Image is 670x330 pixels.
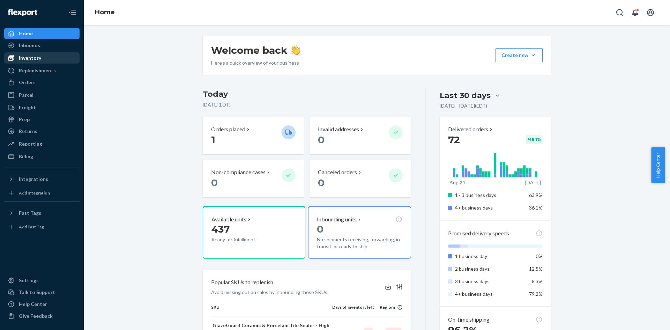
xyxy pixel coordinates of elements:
a: Home [95,8,115,16]
div: Home [19,30,33,37]
button: Open account menu [643,6,657,20]
p: [DATE] - [DATE] ( EDT ) [440,102,487,109]
span: 0 [211,177,218,189]
p: Here’s a quick overview of your business [211,59,300,66]
button: Open Search Box [613,6,627,20]
h1: Welcome back [211,44,300,57]
p: On-time shipping [448,316,490,324]
button: Invalid addresses 0 [310,117,411,154]
div: Replenishments [19,67,56,74]
p: 4+ business days [455,291,524,298]
div: Add Integration [19,190,50,196]
a: Inventory [4,52,80,64]
a: Billing [4,151,80,162]
a: Replenishments [4,65,80,76]
button: Non-compliance cases 0 [203,160,304,197]
button: Open notifications [628,6,642,20]
img: hand-wave emoji [290,45,300,55]
button: Give Feedback [4,310,80,322]
th: SKU [211,304,332,316]
div: Talk to Support [19,289,55,296]
p: [DATE] ( EDT ) [203,101,411,108]
p: Avoid missing out on sales by inbounding these SKUs [211,289,327,296]
a: Prep [4,114,80,125]
button: Create new [496,48,543,62]
div: Fast Tags [19,210,41,217]
button: Delivered orders [448,125,494,133]
span: Support [14,5,39,11]
div: Give Feedback [19,313,53,320]
span: 12.5% [529,266,543,272]
a: Add Fast Tag [4,221,80,233]
button: Help Center [651,147,665,183]
p: Available units [211,215,246,223]
div: Freight [19,104,36,111]
a: Inbounds [4,40,80,51]
div: Last 30 days [440,90,491,101]
span: 1 [211,134,215,146]
p: Inbounding units [317,215,357,223]
p: Aug 24 [449,179,465,186]
div: Parcel [19,91,33,98]
p: No shipments receiving, forwarding, in transit, or ready to ship [317,236,402,250]
button: Available units437Ready for fulfillment [203,206,305,259]
p: [DATE] [525,179,541,186]
span: 79.2% [529,291,543,297]
button: Talk to Support [4,287,80,298]
th: Days of inventory left [332,304,374,316]
button: Integrations [4,174,80,185]
p: 2 business days [455,265,524,272]
a: Home [4,28,80,39]
a: Returns [4,126,80,137]
span: 72 [448,134,460,146]
div: Integrations [19,176,48,183]
div: + 16.1 % [526,135,543,144]
p: Canceled orders [318,168,357,176]
button: Canceled orders 0 [310,160,411,197]
a: Settings [4,275,80,286]
a: Add Integration [4,188,80,199]
p: Popular SKUs to replenish [211,278,273,286]
div: Settings [19,277,39,284]
div: Prep [19,116,30,123]
div: Inbounds [19,42,40,49]
button: Inbounding units0No shipments receiving, forwarding, in transit, or ready to ship [308,206,411,259]
p: 1 - 3 business days [455,192,524,199]
p: Non-compliance cases [211,168,266,176]
div: Orders [19,79,36,86]
div: Billing [19,153,33,160]
ol: breadcrumbs [89,2,120,23]
h3: Today [203,89,411,100]
span: 0 [317,223,323,235]
a: Orders [4,77,80,88]
a: Freight [4,102,80,113]
a: Reporting [4,138,80,149]
p: 4+ business days [455,204,524,211]
span: 437 [211,223,230,235]
a: Help Center [4,299,80,310]
span: 0 [318,134,325,146]
a: Parcel [4,89,80,101]
button: Fast Tags [4,207,80,219]
p: 1 business day [455,253,524,260]
p: Promised delivery speeds [448,229,509,237]
span: 8.3% [532,278,543,284]
div: Inventory [19,54,41,61]
div: Returns [19,128,37,135]
div: Regions [374,304,403,310]
span: 63.9% [529,192,543,198]
span: 0% [536,253,543,259]
button: Orders placed 1 [203,117,304,154]
button: Close Navigation [66,6,80,20]
p: Orders placed [211,125,245,133]
span: 36.1% [529,205,543,211]
div: Reporting [19,140,42,147]
p: Ready for fulfillment [211,236,276,243]
div: Help Center [19,301,47,308]
span: 0 [318,177,325,189]
div: Add Fast Tag [19,224,44,230]
p: 3 business days [455,278,524,285]
p: Invalid addresses [318,125,359,133]
img: Flexport logo [8,9,37,16]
